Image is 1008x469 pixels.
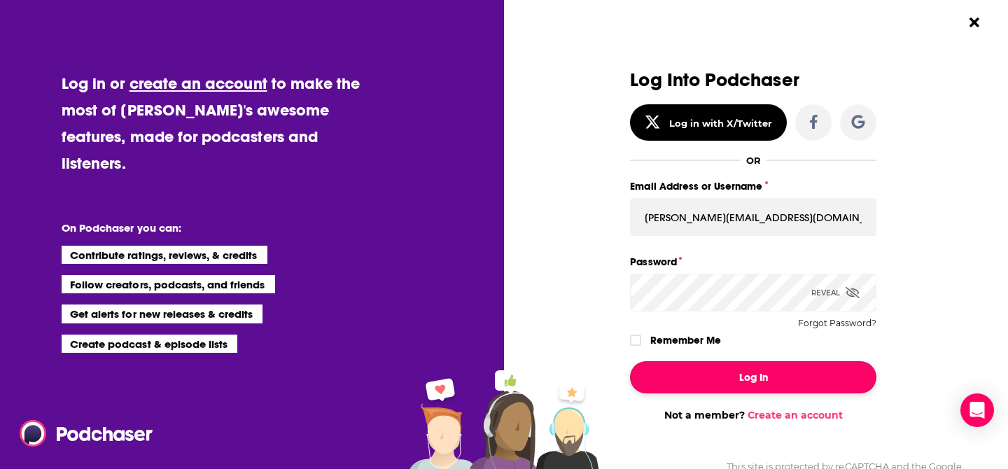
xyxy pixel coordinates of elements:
[669,118,772,129] div: Log in with X/Twitter
[20,420,154,447] img: Podchaser - Follow, Share and Rate Podcasts
[62,221,342,234] li: On Podchaser you can:
[961,9,988,36] button: Close Button
[62,275,275,293] li: Follow creators, podcasts, and friends
[650,331,721,349] label: Remember Me
[811,274,860,311] div: Reveal
[630,253,876,271] label: Password
[630,177,876,195] label: Email Address or Username
[630,104,787,141] button: Log in with X/Twitter
[960,393,994,427] div: Open Intercom Messenger
[62,304,262,323] li: Get alerts for new releases & credits
[630,361,876,393] button: Log In
[129,73,267,93] a: create an account
[746,155,761,166] div: OR
[630,70,876,90] h3: Log Into Podchaser
[20,420,143,447] a: Podchaser - Follow, Share and Rate Podcasts
[798,318,876,328] button: Forgot Password?
[62,246,267,264] li: Contribute ratings, reviews, & credits
[630,198,876,236] input: Email Address or Username
[748,409,843,421] a: Create an account
[630,409,876,421] div: Not a member?
[62,335,237,353] li: Create podcast & episode lists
